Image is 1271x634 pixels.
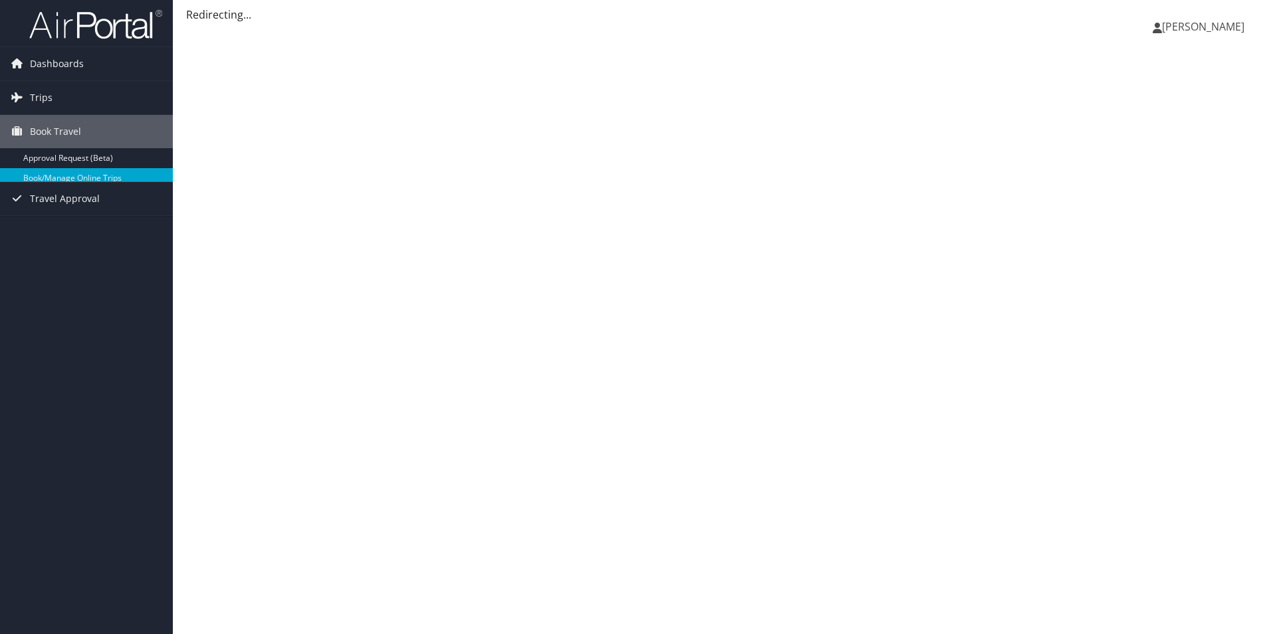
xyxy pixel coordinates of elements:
[30,182,100,215] span: Travel Approval
[1153,7,1258,47] a: [PERSON_NAME]
[30,115,81,148] span: Book Travel
[1162,19,1244,34] span: [PERSON_NAME]
[30,47,84,80] span: Dashboards
[30,81,53,114] span: Trips
[29,9,162,40] img: airportal-logo.png
[186,7,1258,23] div: Redirecting...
